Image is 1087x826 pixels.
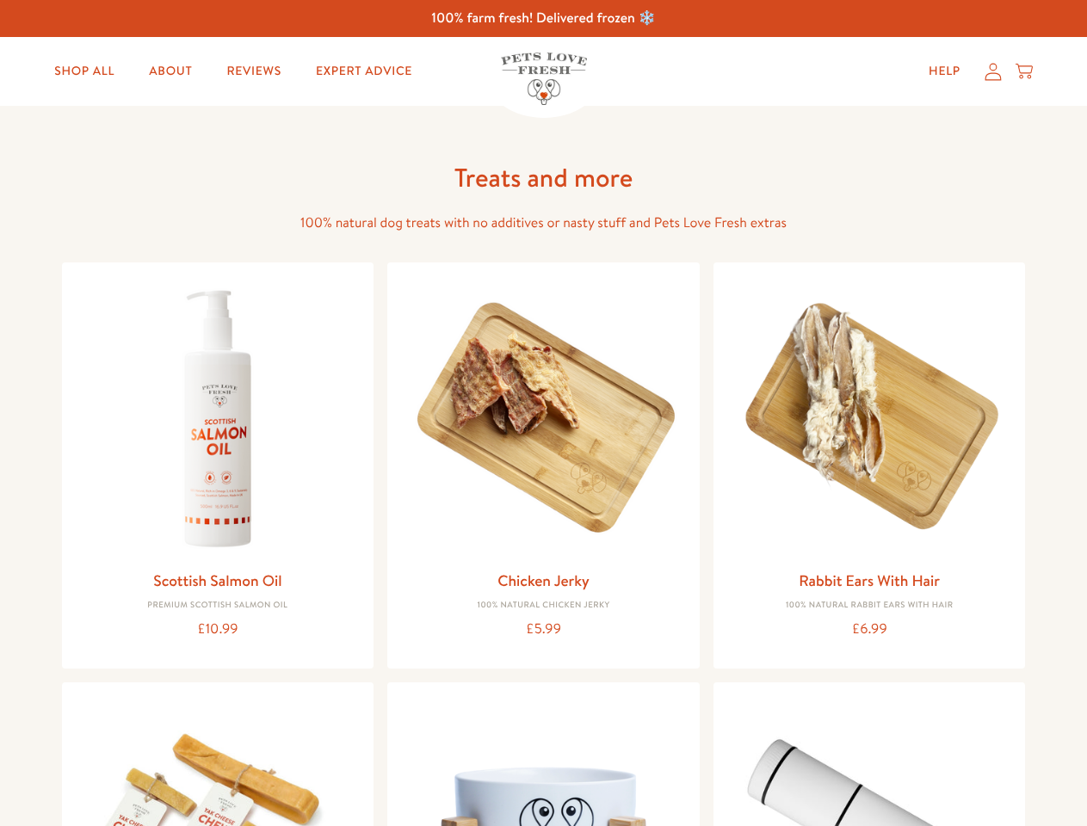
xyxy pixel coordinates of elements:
a: Reviews [213,54,294,89]
div: £5.99 [401,618,686,641]
img: Chicken Jerky [401,276,686,561]
div: 100% Natural Rabbit Ears with hair [727,601,1012,611]
a: Help [915,54,974,89]
a: Expert Advice [302,54,426,89]
a: Chicken Jerky [497,570,590,591]
img: Rabbit Ears With Hair [727,276,1012,561]
h1: Treats and more [269,161,819,194]
a: Rabbit Ears With Hair [799,570,940,591]
div: 100% Natural Chicken Jerky [401,601,686,611]
img: Pets Love Fresh [501,52,587,105]
div: £6.99 [727,618,1012,641]
div: £10.99 [76,618,361,641]
img: Scottish Salmon Oil [76,276,361,561]
a: Scottish Salmon Oil [153,570,281,591]
a: About [135,54,206,89]
span: 100% natural dog treats with no additives or nasty stuff and Pets Love Fresh extras [300,213,787,232]
div: Premium Scottish Salmon Oil [76,601,361,611]
a: Shop All [40,54,128,89]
